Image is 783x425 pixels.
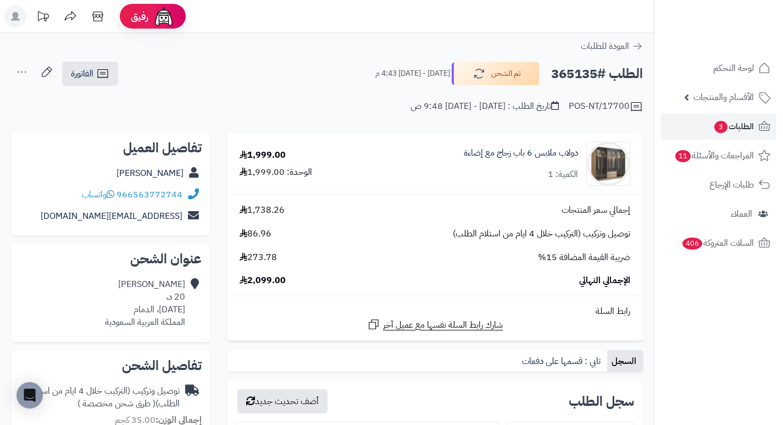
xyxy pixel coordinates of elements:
[538,251,630,264] span: ضريبة القيمة المضافة 15%
[674,148,754,163] span: المراجعات والأسئلة
[240,251,277,264] span: 273.78
[713,60,754,76] span: لوحة التحكم
[675,150,691,162] span: 11
[105,278,185,328] div: [PERSON_NAME] 20 د، [DATE]، الدمام المملكة العربية السعودية
[579,274,630,287] span: الإجمالي النهائي
[709,177,754,192] span: طلبات الإرجاع
[518,350,607,372] a: تابي : قسمها على دفعات
[116,167,184,180] a: [PERSON_NAME]
[20,141,202,154] h2: تفاصيل العميل
[587,142,630,186] img: 1742132665-110103010023.1-90x90.jpg
[240,149,286,162] div: 1,999.00
[237,389,327,413] button: أضف تحديث جديد
[383,319,503,332] span: شارك رابط السلة نفسها مع عميل آخر
[464,147,578,159] a: دولاب ملابس 6 باب زجاج مع إضاءة
[661,172,776,198] a: طلبات الإرجاع
[20,385,180,410] div: توصيل وتركيب (التركيب خلال 4 ايام من استلام الطلب)
[240,228,271,240] span: 86.96
[240,274,286,287] span: 2,099.00
[153,5,175,27] img: ai-face.png
[231,305,638,318] div: رابط السلة
[16,382,43,409] div: Open Intercom Messenger
[41,209,182,223] a: [EMAIL_ADDRESS][DOMAIN_NAME]
[713,119,754,134] span: الطلبات
[581,40,629,53] span: العودة للطلبات
[131,10,148,23] span: رفيق
[551,63,643,85] h2: الطلب #365135
[452,62,540,85] button: تم الشحن
[661,113,776,140] a: الطلبات3
[661,142,776,169] a: المراجعات والأسئلة11
[661,55,776,81] a: لوحة التحكم
[731,206,752,222] span: العملاء
[714,121,728,133] span: 3
[82,188,114,201] a: واتساب
[29,5,57,30] a: تحديثات المنصة
[20,252,202,266] h2: عنوان الشحن
[569,395,634,408] h3: سجل الطلب
[569,100,643,113] div: POS-NT/17700
[71,67,93,80] span: الفاتورة
[20,359,202,372] h2: تفاصيل الشحن
[661,201,776,227] a: العملاء
[682,238,702,250] span: 406
[77,397,156,410] span: ( طرق شحن مخصصة )
[681,235,754,251] span: السلات المتروكة
[693,90,754,105] span: الأقسام والمنتجات
[548,168,578,181] div: الكمية: 1
[116,188,182,201] a: 966563772744
[62,62,118,86] a: الفاتورة
[375,68,450,79] small: [DATE] - [DATE] 4:43 م
[240,166,312,179] div: الوحدة: 1,999.00
[562,204,630,217] span: إجمالي سعر المنتجات
[581,40,643,53] a: العودة للطلبات
[453,228,630,240] span: توصيل وتركيب (التركيب خلال 4 ايام من استلام الطلب)
[661,230,776,256] a: السلات المتروكة406
[410,100,559,113] div: تاريخ الطلب : [DATE] - [DATE] 9:48 ص
[367,318,503,332] a: شارك رابط السلة نفسها مع عميل آخر
[607,350,643,372] a: السجل
[240,204,285,217] span: 1,738.26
